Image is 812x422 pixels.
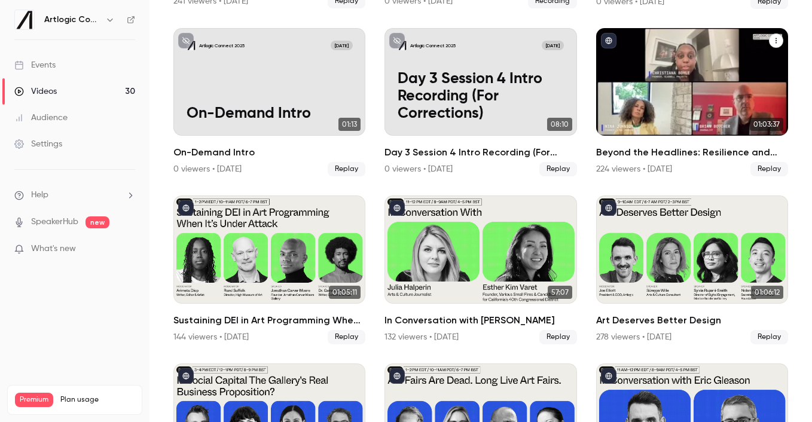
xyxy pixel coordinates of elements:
[14,85,57,97] div: Videos
[31,243,76,255] span: What's new
[398,71,564,123] p: Day 3 Session 4 Intro Recording (For Corrections)
[601,368,616,384] button: published
[187,105,353,123] p: On-Demand Intro
[596,145,788,160] h2: Beyond the Headlines: Resilience and Reinvention in the Gallery World
[14,59,56,71] div: Events
[178,368,194,384] button: published
[384,28,576,177] a: Day 3 Session 4 Intro Recording (For Corrections)Artlogic Connect 2025[DATE]Day 3 Session 4 Intro...
[389,368,405,384] button: published
[539,330,577,344] span: Replay
[596,313,788,328] h2: Art Deserves Better Design
[596,28,788,177] li: Beyond the Headlines: Resilience and Reinvention in the Gallery World
[14,138,62,150] div: Settings
[329,286,361,299] span: 01:05:11
[389,200,405,216] button: published
[14,189,135,201] li: help-dropdown-opener
[173,313,365,328] h2: Sustaining DEI in Art Programming When It’s Under Attack
[596,195,788,344] a: 01:06:12Art Deserves Better Design278 viewers • [DATE]Replay
[338,118,361,131] span: 01:13
[173,331,249,343] div: 144 viewers • [DATE]
[596,195,788,344] li: Art Deserves Better Design
[331,41,353,50] span: [DATE]
[384,313,576,328] h2: In Conversation with [PERSON_NAME]
[384,331,459,343] div: 132 viewers • [DATE]
[173,145,365,160] h2: On-Demand Intro
[751,286,783,299] span: 01:06:12
[750,330,788,344] span: Replay
[178,33,194,48] button: unpublished
[596,163,672,175] div: 224 viewers • [DATE]
[601,200,616,216] button: published
[410,42,456,49] p: Artlogic Connect 2025
[173,28,365,177] li: On-Demand Intro
[384,195,576,344] a: 57:07In Conversation with [PERSON_NAME]132 viewers • [DATE]Replay
[384,28,576,177] li: Day 3 Session 4 Intro Recording (For Corrections)
[601,33,616,48] button: published
[178,200,194,216] button: published
[173,163,242,175] div: 0 viewers • [DATE]
[548,286,572,299] span: 57:07
[384,195,576,344] li: In Conversation with Esther Kim Varet
[199,42,245,49] p: Artlogic Connect 2025
[750,118,783,131] span: 01:03:37
[121,244,135,255] iframe: Noticeable Trigger
[389,33,405,48] button: unpublished
[547,118,572,131] span: 08:10
[31,189,48,201] span: Help
[14,112,68,124] div: Audience
[173,195,365,344] a: 01:05:11Sustaining DEI in Art Programming When It’s Under Attack144 viewers • [DATE]Replay
[173,195,365,344] li: Sustaining DEI in Art Programming When It’s Under Attack
[15,10,34,29] img: Artlogic Connect 2025
[15,393,53,407] span: Premium
[384,163,453,175] div: 0 viewers • [DATE]
[86,216,109,228] span: new
[328,330,365,344] span: Replay
[542,41,564,50] span: [DATE]
[44,14,100,26] h6: Artlogic Connect 2025
[750,162,788,176] span: Replay
[539,162,577,176] span: Replay
[173,28,365,177] a: On-Demand IntroArtlogic Connect 2025[DATE]On-Demand Intro01:13On-Demand Intro0 viewers • [DATE]Re...
[596,28,788,177] a: 01:03:37Beyond the Headlines: Resilience and Reinvention in the Gallery World224 viewers • [DATE]...
[60,395,135,405] span: Plan usage
[31,216,78,228] a: SpeakerHub
[384,145,576,160] h2: Day 3 Session 4 Intro Recording (For Corrections)
[596,331,671,343] div: 278 viewers • [DATE]
[328,162,365,176] span: Replay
